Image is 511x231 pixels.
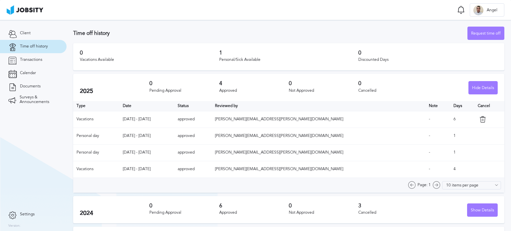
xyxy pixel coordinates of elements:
span: Surveys & Announcements [20,95,58,104]
span: [PERSON_NAME][EMAIL_ADDRESS][PERSON_NAME][DOMAIN_NAME] [215,117,343,121]
td: Vacations [73,161,119,177]
h3: 0 [358,50,498,56]
div: Cancelled [358,88,428,93]
h3: 3 [358,203,428,209]
th: Cancel [474,101,504,111]
h3: 6 [219,203,289,209]
div: Pending Approval [149,210,219,215]
div: Hide Details [469,81,497,95]
h3: 0 [358,80,428,86]
td: 4 [450,161,474,177]
button: Request time off [467,27,504,40]
h3: 0 [289,80,358,86]
h3: Time off history [73,30,467,36]
h3: 0 [149,80,219,86]
div: Cancelled [358,210,428,215]
button: Show Details [467,203,498,217]
div: A [473,5,483,15]
div: Not Approved [289,210,358,215]
span: Transactions [20,58,42,62]
h3: 4 [219,80,289,86]
th: Type [73,101,119,111]
td: [DATE] - [DATE] [119,161,174,177]
h3: 0 [80,50,219,56]
span: - [429,117,430,121]
td: 6 [450,111,474,128]
span: Calendar [20,71,36,75]
td: approved [174,161,212,177]
span: Time off history [20,44,48,49]
td: Personal day [73,144,119,161]
div: Show Details [467,204,497,217]
span: Documents [20,84,41,89]
th: Toggle SortBy [426,101,450,111]
td: [DATE] - [DATE] [119,144,174,161]
span: [PERSON_NAME][EMAIL_ADDRESS][PERSON_NAME][DOMAIN_NAME] [215,133,343,138]
td: approved [174,144,212,161]
div: Not Approved [289,88,358,93]
td: 1 [450,144,474,161]
span: - [429,150,430,155]
span: Page: 1 [418,183,431,187]
div: Approved [219,88,289,93]
button: Hide Details [468,81,498,94]
div: Approved [219,210,289,215]
h3: 0 [149,203,219,209]
div: Pending Approval [149,88,219,93]
div: Discounted Days [358,58,498,62]
td: Vacations [73,111,119,128]
span: - [429,133,430,138]
h3: 1 [219,50,359,56]
span: - [429,167,430,171]
span: Angel [483,8,501,13]
th: Toggle SortBy [212,101,425,111]
span: [PERSON_NAME][EMAIL_ADDRESS][PERSON_NAME][DOMAIN_NAME] [215,167,343,171]
td: 1 [450,128,474,144]
label: Version: [8,224,21,228]
td: Personal day [73,128,119,144]
div: Personal/Sick Available [219,58,359,62]
div: Request time off [468,27,504,40]
h3: 0 [289,203,358,209]
h2: 2025 [80,88,149,95]
th: Days [450,101,474,111]
th: Toggle SortBy [119,101,174,111]
span: Settings [20,212,35,217]
span: [PERSON_NAME][EMAIL_ADDRESS][PERSON_NAME][DOMAIN_NAME] [215,150,343,155]
img: ab4bad089aa723f57921c736e9817d99.png [7,5,43,15]
button: AAngel [470,3,504,17]
td: [DATE] - [DATE] [119,128,174,144]
span: Client [20,31,31,36]
h2: 2024 [80,210,149,217]
div: Vacations Available [80,58,219,62]
th: Toggle SortBy [174,101,212,111]
td: approved [174,128,212,144]
td: approved [174,111,212,128]
td: [DATE] - [DATE] [119,111,174,128]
